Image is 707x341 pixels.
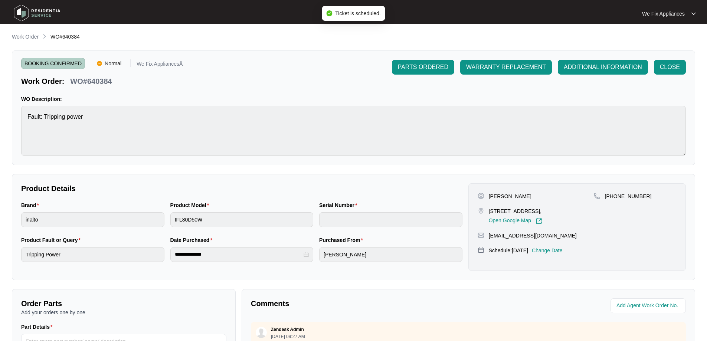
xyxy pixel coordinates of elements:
[319,236,366,244] label: Purchased From
[605,193,652,200] p: [PHONE_NUMBER]
[175,250,302,258] input: Date Purchased
[21,247,164,262] input: Product Fault or Query
[21,58,85,69] span: BOOKING CONFIRMED
[398,63,448,72] span: PARTS ORDERED
[594,193,600,199] img: map-pin
[21,95,686,103] p: WO Description:
[11,2,63,24] img: residentia service logo
[271,327,304,332] p: Zendesk Admin
[137,61,183,69] p: We Fix AppliancesÂ
[251,298,463,309] p: Comments
[642,10,685,17] p: We Fix Appliances
[564,63,642,72] span: ADDITIONAL INFORMATION
[460,60,552,75] button: WARRANTY REPLACEMENT
[42,33,48,39] img: chevron-right
[21,106,686,156] textarea: Fault: Tripping power
[21,183,462,194] p: Product Details
[21,76,64,86] p: Work Order:
[660,63,680,72] span: CLOSE
[21,236,84,244] label: Product Fault or Query
[12,33,39,40] p: Work Order
[392,60,454,75] button: PARTS ORDERED
[532,247,563,254] p: Change Date
[466,63,546,72] span: WARRANTY REPLACEMENT
[21,212,164,227] input: Brand
[558,60,648,75] button: ADDITIONAL INFORMATION
[616,301,681,310] input: Add Agent Work Order No.
[489,218,542,224] a: Open Google Map
[489,193,531,200] p: [PERSON_NAME]
[319,247,462,262] input: Purchased From
[489,207,542,215] p: [STREET_ADDRESS],
[319,212,462,227] input: Serial Number
[10,33,40,41] a: Work Order
[170,201,212,209] label: Product Model
[70,76,112,86] p: WO#640384
[102,58,124,69] span: Normal
[335,10,380,16] span: Ticket is scheduled.
[489,247,528,254] p: Schedule: [DATE]
[326,10,332,16] span: check-circle
[654,60,686,75] button: CLOSE
[478,247,484,253] img: map-pin
[478,193,484,199] img: user-pin
[478,232,484,239] img: map-pin
[319,201,360,209] label: Serial Number
[271,334,305,339] p: [DATE] 09:27 AM
[97,61,102,66] img: Vercel Logo
[478,207,484,214] img: map-pin
[21,201,42,209] label: Brand
[21,323,56,331] label: Part Details
[21,309,226,316] p: Add your orders one by one
[170,236,215,244] label: Date Purchased
[50,34,80,40] span: WO#640384
[170,212,314,227] input: Product Model
[489,232,577,239] p: [EMAIL_ADDRESS][DOMAIN_NAME]
[256,327,267,338] img: user.svg
[536,218,542,224] img: Link-External
[21,298,226,309] p: Order Parts
[691,12,696,16] img: dropdown arrow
